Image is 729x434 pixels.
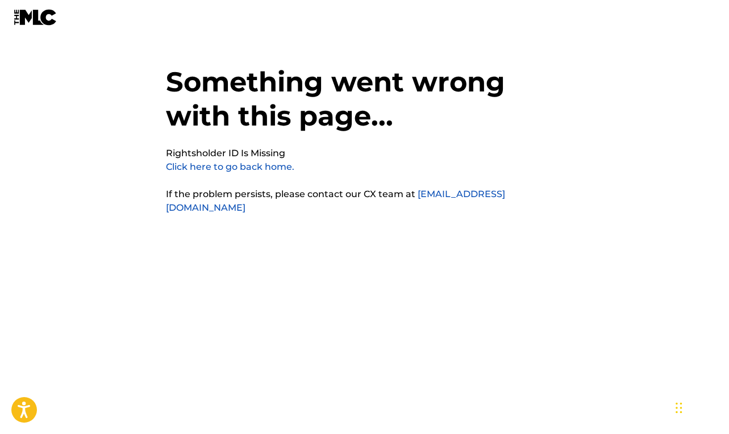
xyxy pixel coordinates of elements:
[166,189,505,213] a: [EMAIL_ADDRESS][DOMAIN_NAME]
[672,379,729,434] iframe: Chat Widget
[14,9,57,26] img: MLC Logo
[676,391,682,425] div: Glisser
[166,161,294,172] a: Click here to go back home.
[166,65,564,147] h1: Something went wrong with this page...
[166,147,285,160] pre: Rightsholder ID Is Missing
[672,379,729,434] div: Widget de chat
[166,187,564,215] p: If the problem persists, please contact our CX team at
